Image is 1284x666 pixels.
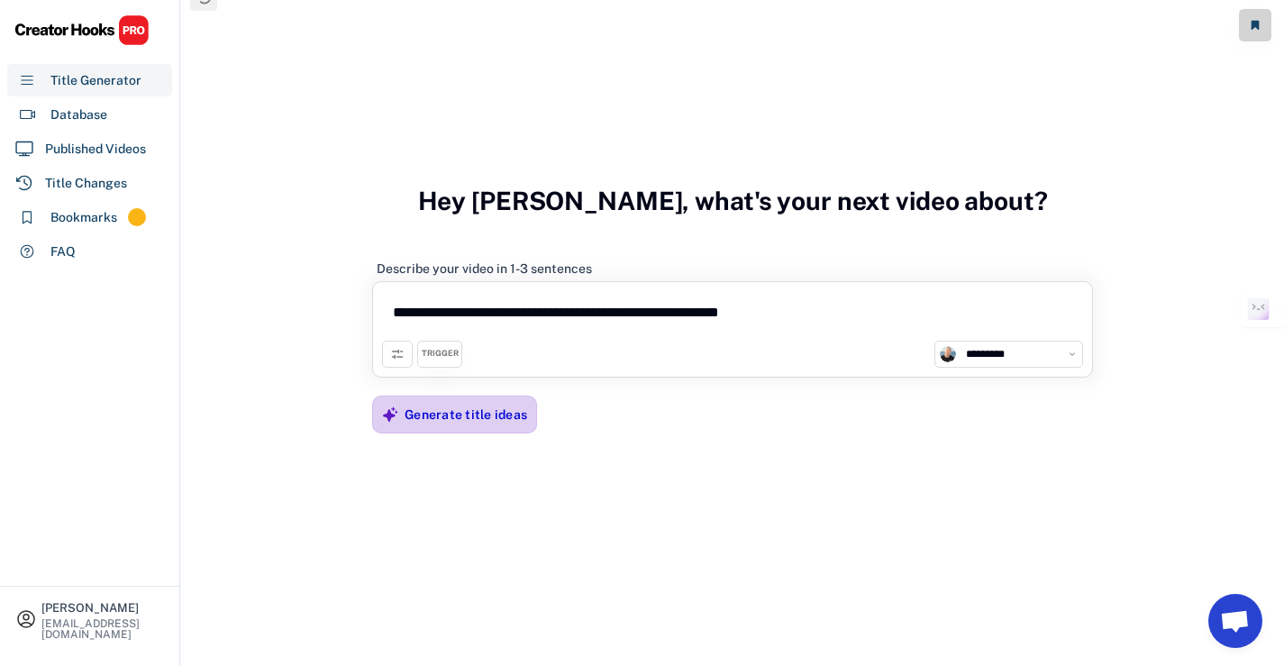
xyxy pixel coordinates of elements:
div: Title Generator [50,71,141,90]
div: TRIGGER [422,348,459,360]
div: Generate title ideas [405,406,527,423]
div: FAQ [50,242,76,261]
a: Open chat [1208,594,1262,648]
div: Title Changes [45,174,127,193]
div: [PERSON_NAME] [41,602,164,614]
div: Describe your video in 1-3 sentences [377,260,592,277]
div: Published Videos [45,140,146,159]
div: Bookmarks [50,208,117,227]
img: CHPRO%20Logo.svg [14,14,150,46]
img: unnamed.jpg [940,346,956,362]
div: Database [50,105,107,124]
h3: Hey [PERSON_NAME], what's your next video about? [418,167,1048,235]
div: [EMAIL_ADDRESS][DOMAIN_NAME] [41,618,164,640]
